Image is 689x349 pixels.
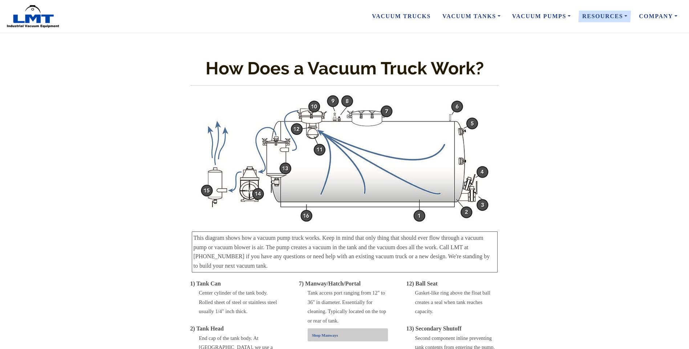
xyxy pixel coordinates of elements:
[190,280,221,287] span: 1) Tank Can
[437,9,506,24] a: Vacuum Tanks
[415,290,490,314] span: Gasket-like ring above the float ball creates a seal when tank reaches capacity.
[190,94,499,223] a: ST - Septic Service
[506,9,576,24] a: Vacuum Pumps
[366,9,437,24] a: Vacuum Trucks
[199,290,277,314] span: Center cylinder of the tank body. Rolled sheet of steel or stainless steel usually 1/4" inch thick.
[312,330,388,340] a: Shop Manways
[312,333,338,337] span: Shop Manways
[6,5,60,28] img: LMT
[190,325,224,332] span: 2) Tank Head
[308,290,386,324] span: Tank access port ranging from 12" to 36" in diameter. Essentially for cleaning. Typically located...
[406,325,462,332] span: 13) Secondary Shutoff
[190,56,499,81] h1: How Does a Vacuum Truck Work?
[633,9,683,24] a: Company
[406,280,438,287] span: 12) Ball Seat
[576,9,633,24] a: Resources
[192,231,498,272] div: This diagram shows how a vacuum pump truck works. Keep in mind that only thing that should ever f...
[299,280,361,287] span: 7) Manway/Hatch/Portal
[199,94,490,223] img: Stacks Image 11854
